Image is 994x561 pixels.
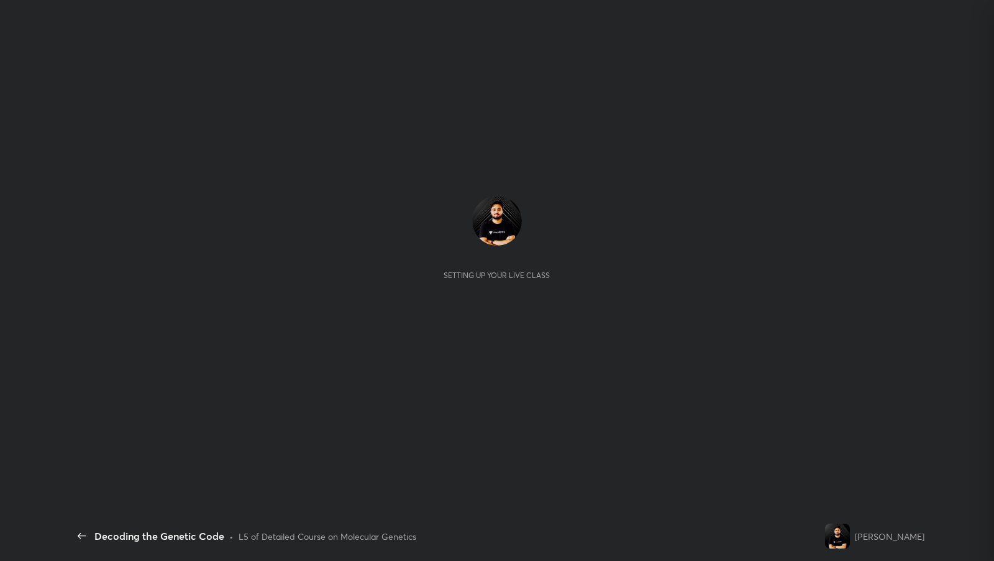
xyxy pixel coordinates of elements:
[229,530,234,543] div: •
[94,529,224,544] div: Decoding the Genetic Code
[855,530,924,543] div: [PERSON_NAME]
[825,524,850,549] img: fa5fc362979349eaa8f013e5e62933dd.jpg
[239,530,416,543] div: L5 of Detailed Course on Molecular Genetics
[444,271,550,280] div: Setting up your live class
[472,196,522,246] img: fa5fc362979349eaa8f013e5e62933dd.jpg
